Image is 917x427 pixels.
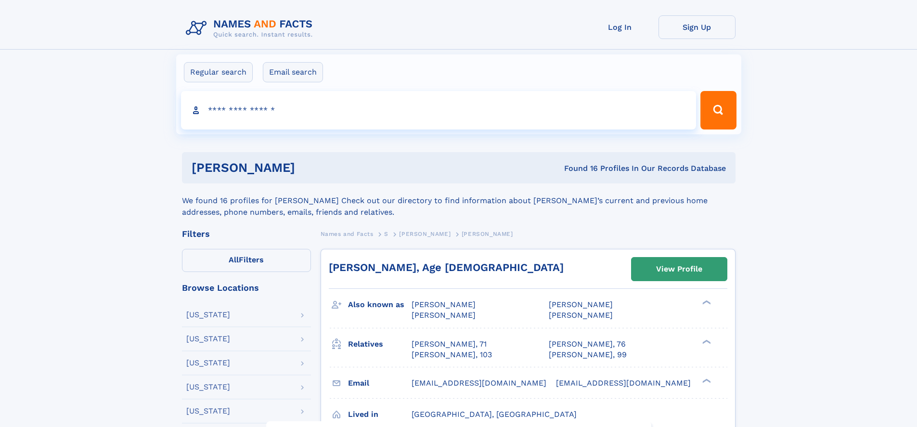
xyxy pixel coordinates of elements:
[429,163,726,174] div: Found 16 Profiles In Our Records Database
[184,62,253,82] label: Regular search
[412,410,577,419] span: [GEOGRAPHIC_DATA], [GEOGRAPHIC_DATA]
[348,297,412,313] h3: Also known as
[384,228,388,240] a: S
[581,15,659,39] a: Log In
[700,377,711,384] div: ❯
[412,349,492,360] a: [PERSON_NAME], 103
[186,359,230,367] div: [US_STATE]
[186,383,230,391] div: [US_STATE]
[632,258,727,281] a: View Profile
[186,311,230,319] div: [US_STATE]
[348,406,412,423] h3: Lived in
[412,300,476,309] span: [PERSON_NAME]
[384,231,388,237] span: S
[549,349,627,360] a: [PERSON_NAME], 99
[186,407,230,415] div: [US_STATE]
[656,258,702,280] div: View Profile
[186,335,230,343] div: [US_STATE]
[412,311,476,320] span: [PERSON_NAME]
[182,284,311,292] div: Browse Locations
[229,255,239,264] span: All
[182,183,736,218] div: We found 16 profiles for [PERSON_NAME] Check out our directory to find information about [PERSON_...
[348,375,412,391] h3: Email
[412,339,487,349] a: [PERSON_NAME], 71
[549,311,613,320] span: [PERSON_NAME]
[412,378,546,388] span: [EMAIL_ADDRESS][DOMAIN_NAME]
[462,231,513,237] span: [PERSON_NAME]
[700,338,711,345] div: ❯
[181,91,697,129] input: search input
[329,261,564,273] a: [PERSON_NAME], Age [DEMOGRAPHIC_DATA]
[348,336,412,352] h3: Relatives
[549,339,626,349] a: [PERSON_NAME], 76
[182,230,311,238] div: Filters
[399,228,451,240] a: [PERSON_NAME]
[321,228,374,240] a: Names and Facts
[700,91,736,129] button: Search Button
[556,378,691,388] span: [EMAIL_ADDRESS][DOMAIN_NAME]
[700,299,711,306] div: ❯
[182,15,321,41] img: Logo Names and Facts
[263,62,323,82] label: Email search
[182,249,311,272] label: Filters
[192,162,430,174] h1: [PERSON_NAME]
[399,231,451,237] span: [PERSON_NAME]
[549,300,613,309] span: [PERSON_NAME]
[659,15,736,39] a: Sign Up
